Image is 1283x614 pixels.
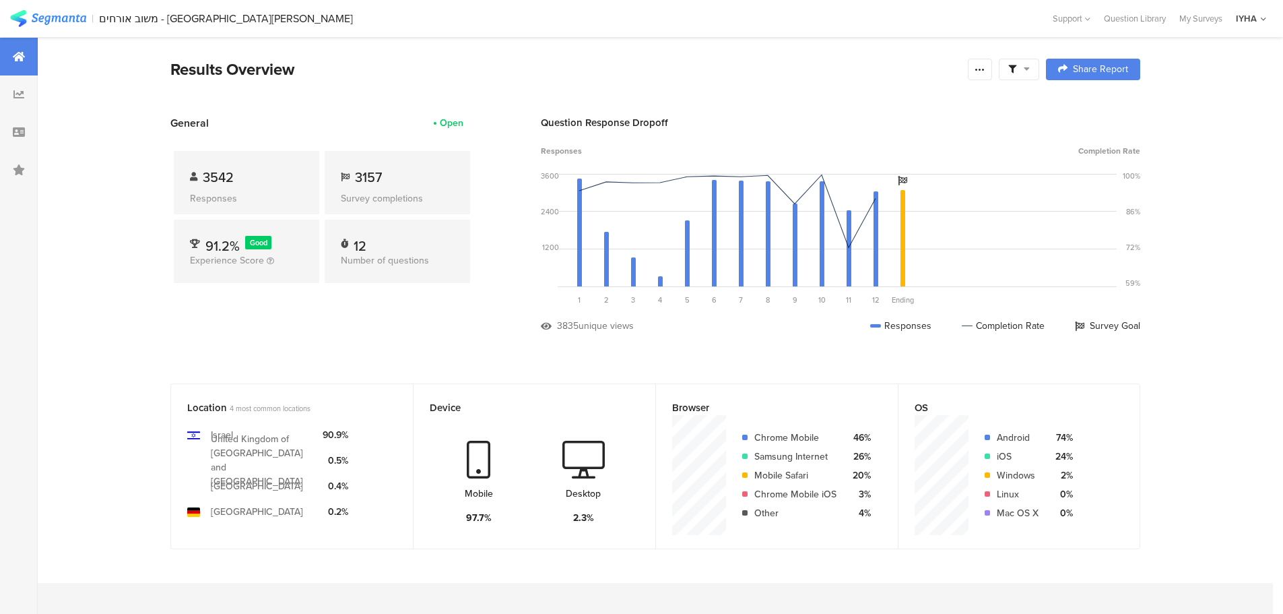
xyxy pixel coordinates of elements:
div: Windows [997,468,1039,483]
div: Desktop [566,487,601,501]
div: 0% [1049,506,1073,520]
div: Results Overview [170,57,961,82]
div: 3835 [557,319,579,333]
div: Chrome Mobile iOS [754,487,836,501]
div: 59% [1125,278,1140,288]
div: Survey completions [341,191,454,206]
div: 3% [847,487,871,501]
div: 24% [1049,450,1073,464]
span: Completion Rate [1078,145,1140,157]
span: Good [250,237,267,248]
div: [GEOGRAPHIC_DATA] [211,479,303,493]
span: 7 [739,295,743,305]
div: Chrome Mobile [754,431,836,445]
span: 4 most common locations [230,403,310,414]
div: 0.5% [323,454,348,468]
span: 4 [658,295,662,305]
div: Location [187,400,374,415]
div: Android [997,431,1039,445]
span: 11 [846,295,851,305]
img: segmanta logo [10,10,86,27]
span: 3 [631,295,635,305]
div: 74% [1049,431,1073,445]
span: Experience Score [190,253,264,268]
div: 97.7% [466,511,492,525]
a: Question Library [1097,12,1173,25]
div: IYHA [1236,12,1257,25]
div: Browser [672,400,859,415]
div: 2.3% [573,511,594,525]
div: OS [915,400,1101,415]
div: Ending [889,295,916,305]
div: Mobile [465,487,493,501]
div: 2400 [541,206,559,217]
div: United Kingdom of [GEOGRAPHIC_DATA] and [GEOGRAPHIC_DATA] [211,432,312,489]
div: Israel [211,428,233,442]
i: Survey Goal [898,176,907,185]
span: 1 [578,295,581,305]
span: 8 [766,295,770,305]
div: Completion Rate [962,319,1045,333]
div: 0.4% [323,479,348,493]
span: Share Report [1073,65,1128,74]
div: 2% [1049,468,1073,483]
div: Mobile Safari [754,468,836,483]
div: unique views [579,319,634,333]
span: 3157 [355,167,382,187]
div: Other [754,506,836,520]
div: 90.9% [323,428,348,442]
div: Responses [870,319,931,333]
span: 9 [793,295,797,305]
div: 1200 [542,242,559,253]
span: 12 [872,295,880,305]
div: Linux [997,487,1039,501]
div: 3600 [541,171,559,181]
div: 86% [1126,206,1140,217]
div: | [92,11,94,26]
span: 91.2% [205,236,240,256]
div: משוב אורחים - [GEOGRAPHIC_DATA][PERSON_NAME] [99,12,353,25]
div: 0.2% [323,505,348,519]
span: 5 [685,295,690,305]
div: Survey Goal [1075,319,1140,333]
div: 26% [847,450,871,464]
span: Responses [541,145,582,157]
div: 0% [1049,487,1073,501]
div: Device [430,400,617,415]
div: iOS [997,450,1039,464]
a: My Surveys [1173,12,1229,25]
div: Open [440,116,463,130]
div: Mac OS X [997,506,1039,520]
div: [GEOGRAPHIC_DATA] [211,505,303,519]
div: 72% [1126,242,1140,253]
div: 100% [1123,171,1140,181]
span: 2 [604,295,609,305]
div: Samsung Internet [754,450,836,464]
div: 20% [847,468,871,483]
div: 12 [354,236,366,249]
div: 46% [847,431,871,445]
div: Question Response Dropoff [541,115,1140,130]
div: Responses [190,191,303,206]
span: Number of questions [341,253,429,268]
span: General [170,115,209,131]
span: 6 [712,295,717,305]
span: 3542 [203,167,234,187]
div: 4% [847,506,871,520]
div: Support [1053,8,1090,29]
span: 10 [818,295,826,305]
